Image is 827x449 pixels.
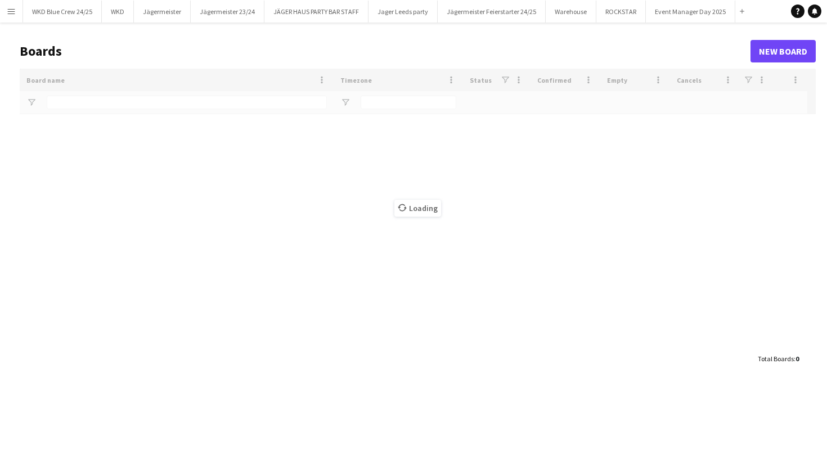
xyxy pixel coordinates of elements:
[20,43,750,60] h1: Boards
[438,1,546,23] button: Jägermeister Feierstarter 24/25
[646,1,735,23] button: Event Manager Day 2025
[596,1,646,23] button: ROCKSTAR
[134,1,191,23] button: Jägermeister
[758,354,794,363] span: Total Boards
[750,40,816,62] a: New Board
[546,1,596,23] button: Warehouse
[23,1,102,23] button: WKD Blue Crew 24/25
[795,354,799,363] span: 0
[758,348,799,370] div: :
[264,1,368,23] button: JÄGER HAUS PARTY BAR STAFF
[102,1,134,23] button: WKD
[191,1,264,23] button: Jägermeister 23/24
[368,1,438,23] button: Jager Leeds party
[394,200,441,217] span: Loading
